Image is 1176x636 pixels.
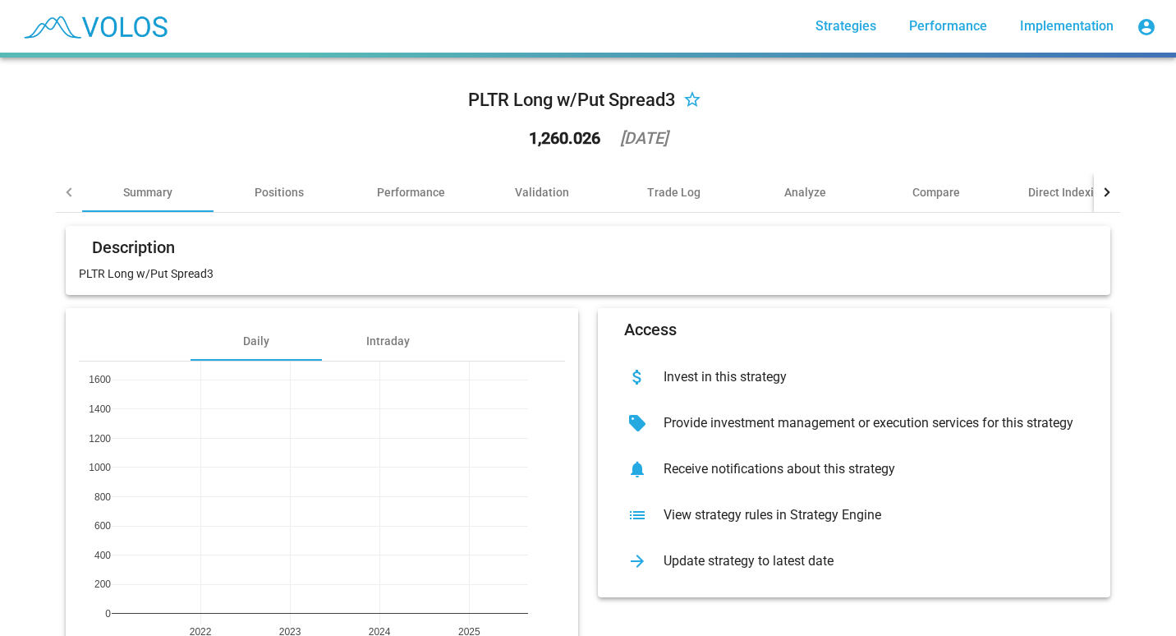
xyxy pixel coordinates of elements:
button: Update strategy to latest date [611,538,1097,584]
mat-card-title: Description [92,239,175,256]
a: Strategies [802,12,889,41]
img: blue_transparent.png [13,6,176,47]
div: Analyze [784,184,826,200]
div: Summary [123,184,172,200]
div: Trade Log [647,184,701,200]
span: Implementation [1020,18,1114,34]
mat-icon: sell [624,410,650,436]
a: Implementation [1007,12,1127,41]
a: Performance [896,12,1000,41]
div: Direct Indexing [1028,184,1107,200]
div: Daily [243,333,269,349]
mat-icon: list [624,502,650,528]
div: View strategy rules in Strategy Engine [650,507,1084,523]
div: Positions [255,184,304,200]
div: Update strategy to latest date [650,553,1084,569]
button: View strategy rules in Strategy Engine [611,492,1097,538]
span: Performance [909,18,987,34]
mat-icon: star_border [682,91,702,111]
mat-icon: account_circle [1137,17,1156,37]
button: Receive notifications about this strategy [611,446,1097,492]
mat-card-title: Access [624,321,677,338]
div: 1,260.026 [529,130,600,146]
mat-icon: notifications [624,456,650,482]
button: Provide investment management or execution services for this strategy [611,400,1097,446]
p: PLTR Long w/Put Spread3 [79,265,1097,282]
div: Provide investment management or execution services for this strategy [650,415,1084,431]
div: [DATE] [620,130,668,146]
div: Invest in this strategy [650,369,1084,385]
div: Validation [515,184,569,200]
span: Strategies [815,18,876,34]
div: PLTR Long w/Put Spread3 [468,87,676,113]
mat-icon: arrow_forward [624,548,650,574]
button: Invest in this strategy [611,354,1097,400]
div: Compare [912,184,960,200]
div: Performance [377,184,445,200]
mat-icon: attach_money [624,364,650,390]
div: Intraday [366,333,410,349]
div: Receive notifications about this strategy [650,461,1084,477]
